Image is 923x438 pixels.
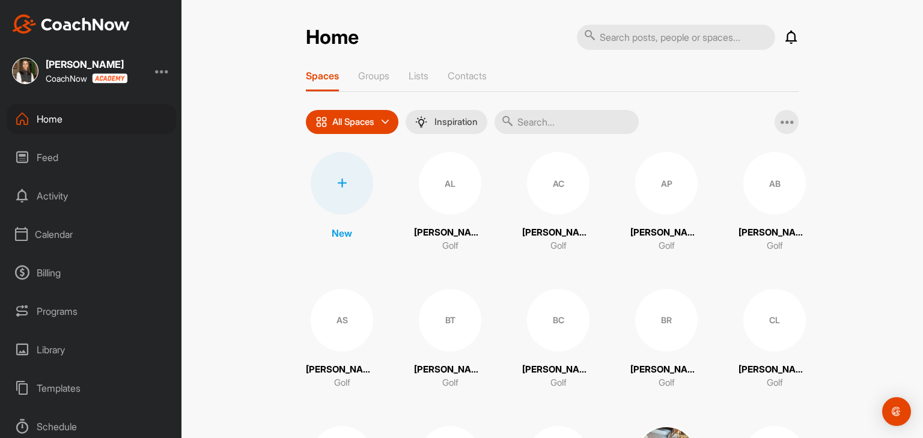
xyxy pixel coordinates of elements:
[12,58,38,84] img: square_318c742b3522fe015918cc0bd9a1d0e8.jpg
[522,226,594,240] p: [PERSON_NAME]
[767,239,783,253] p: Golf
[550,376,567,390] p: Golf
[522,289,594,390] a: BC[PERSON_NAME]Golf
[315,116,327,128] img: icon
[92,73,127,84] img: CoachNow acadmey
[739,152,811,253] a: AB[PERSON_NAME]Golf
[7,142,176,172] div: Feed
[414,363,486,377] p: [PERSON_NAME]
[635,152,698,214] div: AP
[630,226,702,240] p: [PERSON_NAME]
[7,219,176,249] div: Calendar
[442,376,458,390] p: Golf
[442,239,458,253] p: Golf
[743,152,806,214] div: AB
[46,59,127,69] div: [PERSON_NAME]
[332,226,352,240] p: New
[334,376,350,390] p: Golf
[767,376,783,390] p: Golf
[306,26,359,49] h2: Home
[522,363,594,377] p: [PERSON_NAME]
[414,289,486,390] a: BT[PERSON_NAME]Golf
[7,296,176,326] div: Programs
[659,239,675,253] p: Golf
[12,14,130,34] img: CoachNow
[739,363,811,377] p: [PERSON_NAME]
[630,363,702,377] p: [PERSON_NAME]
[409,70,428,82] p: Lists
[434,117,478,127] p: Inspiration
[527,152,589,214] div: AC
[635,289,698,351] div: BR
[46,73,127,84] div: CoachNow
[415,116,427,128] img: menuIcon
[739,289,811,390] a: CL[PERSON_NAME]Golf
[7,181,176,211] div: Activity
[522,152,594,253] a: AC[PERSON_NAME]Golf
[577,25,775,50] input: Search posts, people or spaces...
[7,373,176,403] div: Templates
[527,289,589,351] div: BC
[882,397,911,426] div: Open Intercom Messenger
[306,289,378,390] a: AS[PERSON_NAME]Golf
[414,152,486,253] a: AL[PERSON_NAME]Golf
[7,258,176,288] div: Billing
[630,289,702,390] a: BR[PERSON_NAME]Golf
[311,289,373,351] div: AS
[332,117,374,127] p: All Spaces
[358,70,389,82] p: Groups
[306,70,339,82] p: Spaces
[495,110,639,134] input: Search...
[419,152,481,214] div: AL
[306,363,378,377] p: [PERSON_NAME]
[739,226,811,240] p: [PERSON_NAME]
[743,289,806,351] div: CL
[630,152,702,253] a: AP[PERSON_NAME]Golf
[414,226,486,240] p: [PERSON_NAME]
[419,289,481,351] div: BT
[550,239,567,253] p: Golf
[7,335,176,365] div: Library
[448,70,487,82] p: Contacts
[7,104,176,134] div: Home
[659,376,675,390] p: Golf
